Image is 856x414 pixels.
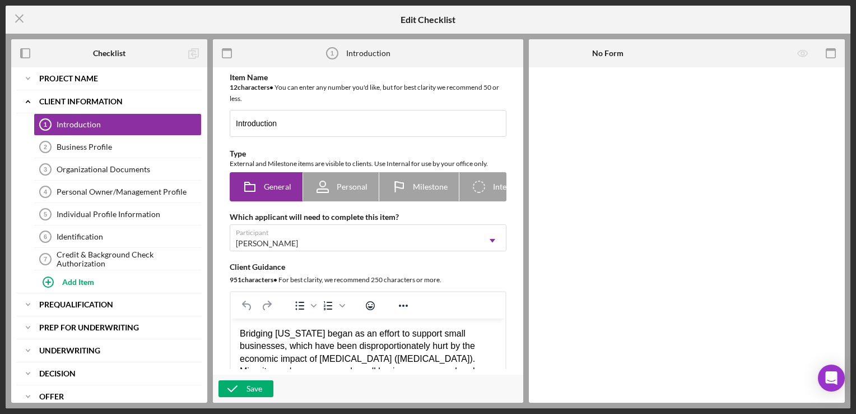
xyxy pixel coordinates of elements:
[218,380,273,397] button: Save
[319,298,347,314] div: Numbered list
[34,113,202,136] a: 1Introduction
[39,324,139,331] b: Prep for Underwriting
[337,182,367,191] span: Personal
[230,275,277,284] b: 951 character s •
[57,142,201,151] div: Business Profile
[34,136,202,158] a: 2Business Profile
[44,256,47,263] tspan: 7
[230,73,506,82] div: Item Name
[361,298,380,314] button: Emojis
[230,82,506,104] div: You can enter any number you'd like, but for best clarity we recommend 50 or less.
[592,49,624,58] b: No Form
[34,181,202,203] a: 4Personal Owner/Management Profile
[401,15,455,25] h5: Edit Checklist
[230,213,506,222] div: Which applicant will need to complete this item?
[246,380,262,397] div: Save
[57,250,201,268] div: Credit & Background Check Authorization
[44,144,47,150] tspan: 2
[44,121,47,128] tspan: 1
[34,158,202,181] a: 3Organizational Documents
[57,210,201,219] div: Individual Profile Information
[264,182,291,191] span: General
[230,83,273,91] b: 12 character s •
[34,270,202,293] button: Add Item
[57,232,201,241] div: Identification
[44,211,47,218] tspan: 5
[62,271,94,292] div: Add Item
[413,182,448,191] span: Milestone
[44,233,47,240] tspan: 6
[44,188,48,195] tspan: 4
[346,49,390,58] div: Introduction
[39,347,100,354] b: Underwriting
[44,166,47,173] tspan: 3
[57,187,201,196] div: Personal Owner/Management Profile
[290,298,318,314] div: Bullet list
[39,75,98,82] b: Project Name
[394,298,413,314] button: Reveal or hide additional toolbar items
[39,393,64,400] b: Offer
[330,50,333,57] tspan: 1
[230,263,506,272] div: Client Guidance
[238,298,257,314] button: Undo
[39,98,123,105] b: Client Information
[818,365,845,392] div: Open Intercom Messenger
[39,370,76,377] b: Decision
[39,301,113,308] b: Prequalification
[57,165,201,174] div: Organizational Documents
[493,182,520,191] span: Internal
[257,298,276,314] button: Redo
[230,149,506,158] div: Type
[230,158,506,169] div: External and Milestone items are visible to clients. Use Internal for use by your office only.
[9,9,266,247] body: Rich Text Area. Press ALT-0 for help.
[34,203,202,226] a: 5Individual Profile Information
[236,239,298,248] div: [PERSON_NAME]
[93,49,125,58] b: Checklist
[34,226,202,248] a: 6Identification
[230,274,506,286] div: For best clarity, we recommend 250 characters or more.
[34,248,202,270] a: 7Credit & Background Check Authorization
[9,9,266,160] div: Bridging [US_STATE] began as an effort to support small businesses, which have been disproportion...
[57,120,201,129] div: Introduction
